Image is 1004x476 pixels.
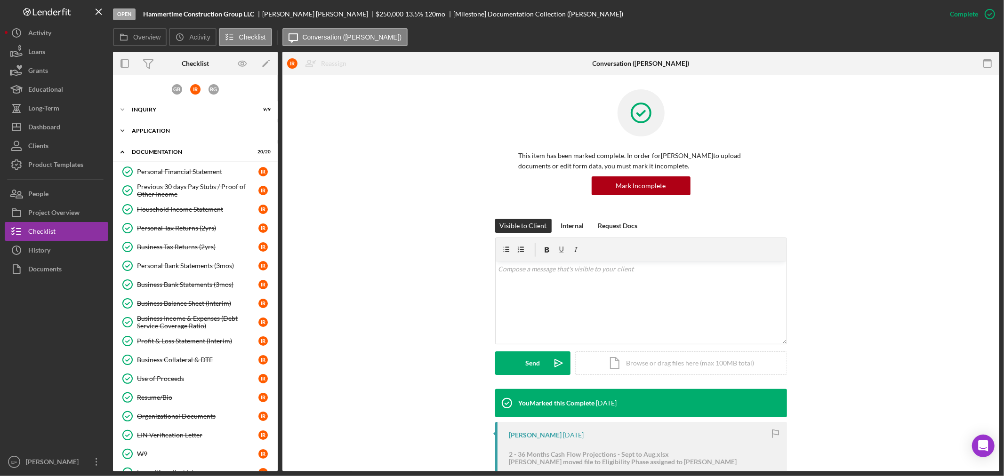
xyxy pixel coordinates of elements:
div: I R [258,223,268,233]
b: Hammertime Construction Group LLC [143,10,254,18]
button: Documents [5,260,108,278]
div: R G [209,84,219,95]
button: History [5,241,108,260]
a: Previous 30 days Pay Stubs / Proof of Other IncomeIR [118,181,273,200]
button: Activity [169,28,216,46]
div: I R [258,280,268,289]
div: Long-Term [28,99,59,120]
label: Activity [189,33,210,41]
div: I R [258,336,268,346]
div: Use of Proceeds [137,375,258,382]
div: EIN Verification Letter [137,431,258,439]
div: I R [258,374,268,383]
a: Business Tax Returns (2yrs)IR [118,238,273,256]
div: I R [258,449,268,459]
button: Complete [940,5,999,24]
div: Previous 30 days Pay Stubs / Proof of Other Income [137,183,258,198]
div: People [28,184,48,206]
div: 13.5 % [405,10,423,18]
button: Educational [5,80,108,99]
a: Checklist [5,222,108,241]
div: Clients [28,136,48,158]
div: Business Balance Sheet (Interim) [137,300,258,307]
button: EF[PERSON_NAME] [5,452,108,471]
a: Resume/BioIR [118,388,273,407]
div: 20 / 20 [254,149,271,155]
div: I R [190,84,201,95]
div: Grants [28,61,48,82]
div: 120 mo [425,10,445,18]
button: Activity [5,24,108,42]
a: Organizational DocumentsIR [118,407,273,426]
div: Resume/Bio [137,394,258,401]
div: Checklist [28,222,56,243]
a: Household Income StatementIR [118,200,273,219]
a: Business Collateral & DTEIR [118,350,273,369]
a: Grants [5,61,108,80]
p: This item has been marked complete. In order for [PERSON_NAME] to upload documents or edit form d... [519,151,763,172]
div: Business Income & Expenses (Debt Service Coverage Ratio) [137,315,258,330]
a: Personal Tax Returns (2yrs)IR [118,219,273,238]
a: Profit & Loss Statement (Interim)IR [118,332,273,350]
div: Personal Tax Returns (2yrs) [137,224,258,232]
div: Open [113,8,136,20]
div: I R [258,412,268,421]
div: Visible to Client [500,219,547,233]
div: Send [525,351,540,375]
div: Request Docs [598,219,638,233]
text: EF [11,460,17,465]
div: I R [287,58,297,69]
button: Send [495,351,570,375]
button: Visible to Client [495,219,552,233]
button: Request Docs [594,219,643,233]
div: Internal [561,219,584,233]
div: 2 - 36 Months Cash Flow Projections - Sept to Aug.xlsx [509,451,737,458]
button: IRReassign [282,54,356,73]
div: Inquiry [132,107,247,112]
a: Personal Bank Statements (3mos)IR [118,256,273,275]
a: W9IR [118,444,273,463]
time: 2025-08-18 23:29 [563,431,584,439]
button: Dashboard [5,118,108,136]
button: Product Templates [5,155,108,174]
div: Mark Incomplete [616,176,666,195]
button: Internal [556,219,589,233]
div: Complete [950,5,978,24]
div: Documents [28,260,62,281]
div: History [28,241,50,262]
a: Personal Financial StatementIR [118,162,273,181]
div: Conversation ([PERSON_NAME]) [593,60,690,67]
div: G B [172,84,182,95]
button: Loans [5,42,108,61]
div: You Marked this Complete [519,399,595,407]
button: Project Overview [5,203,108,222]
div: [PERSON_NAME] [24,452,85,474]
div: I R [258,355,268,365]
a: Clients [5,136,108,155]
div: 9 / 9 [254,107,271,112]
button: Checklist [219,28,272,46]
div: Profit & Loss Statement (Interim) [137,337,258,345]
div: Product Templates [28,155,83,176]
div: I R [258,317,268,327]
div: W9 [137,450,258,458]
div: [Milestone] Documentation Collection ([PERSON_NAME]) [453,10,623,18]
div: Organizational Documents [137,413,258,420]
button: Conversation ([PERSON_NAME]) [282,28,408,46]
button: Long-Term [5,99,108,118]
div: Application [132,128,266,134]
a: EIN Verification LetterIR [118,426,273,444]
time: 2025-08-20 03:41 [596,399,617,407]
div: Dashboard [28,118,60,139]
div: I R [258,205,268,214]
div: Documentation [132,149,247,155]
div: Project Overview [28,203,80,224]
a: People [5,184,108,203]
span: $250,000 [376,10,404,18]
div: Household Income Statement [137,206,258,213]
a: Business Balance Sheet (Interim)IR [118,294,273,313]
a: Business Bank Statements (3mos)IR [118,275,273,294]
